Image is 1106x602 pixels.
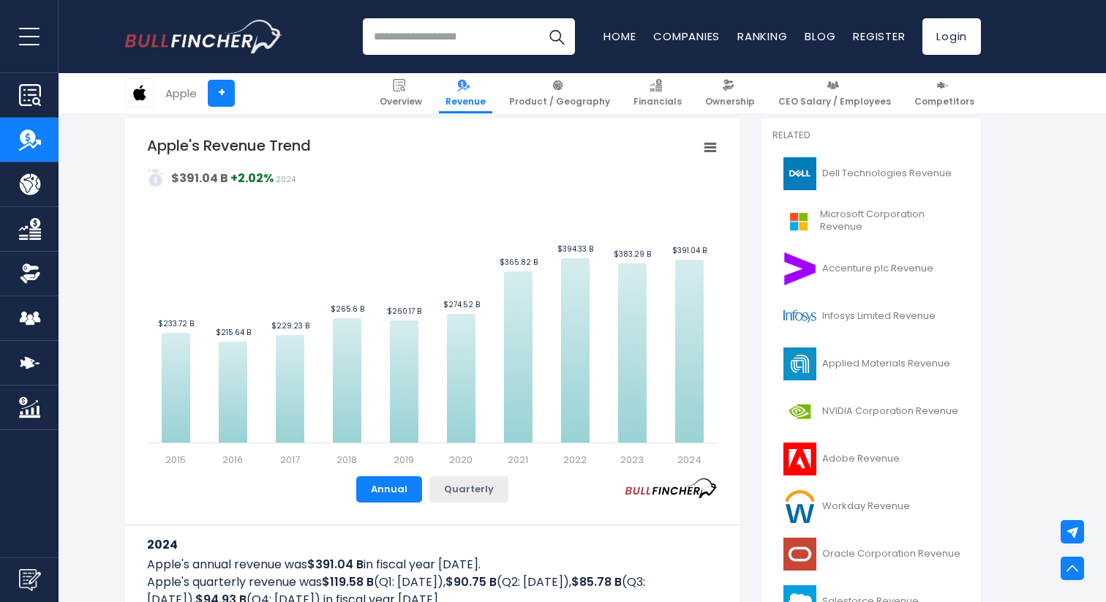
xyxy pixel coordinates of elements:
[538,18,575,55] button: Search
[781,538,818,571] img: ORCL logo
[781,443,818,475] img: ADBE logo
[356,476,422,503] button: Annual
[331,304,364,315] text: $265.6 B
[230,170,274,187] strong: +2.02%
[805,29,835,44] a: Blog
[276,174,296,185] span: 2024
[781,205,816,238] img: MSFT logo
[222,453,243,467] text: 2016
[445,96,486,108] span: Revenue
[387,306,421,317] text: $260.17 B
[380,96,422,108] span: Overview
[781,157,818,190] img: DELL logo
[627,73,688,113] a: Financials
[307,556,364,573] b: $391.04 B
[620,453,644,467] text: 2023
[125,20,283,53] img: Bullfincher logo
[781,300,818,333] img: INFY logo
[772,439,970,479] a: Adobe Revenue
[373,73,429,113] a: Overview
[165,85,197,102] div: Apple
[772,296,970,336] a: Infosys Limited Revenue
[126,79,154,107] img: AAPL logo
[772,391,970,432] a: NVIDIA Corporation Revenue
[563,453,587,467] text: 2022
[509,96,610,108] span: Product / Geography
[216,327,251,338] text: $215.64 B
[165,453,186,467] text: 2015
[772,154,970,194] a: Dell Technologies Revenue
[147,169,165,187] img: addasd
[147,556,718,573] p: Apple's annual revenue was in fiscal year [DATE].
[603,29,636,44] a: Home
[125,20,282,53] a: Go to homepage
[571,573,622,590] b: $85.78 B
[614,249,651,260] text: $383.29 B
[429,476,508,503] button: Quarterly
[208,80,235,107] a: +
[914,96,974,108] span: Competitors
[653,29,720,44] a: Companies
[158,318,194,329] text: $233.72 B
[772,486,970,527] a: Workday Revenue
[271,320,309,331] text: $229.23 B
[19,263,41,285] img: Ownership
[737,29,787,44] a: Ranking
[772,129,970,142] p: Related
[500,257,538,268] text: $365.82 B
[322,573,374,590] b: $119.58 B
[781,395,818,428] img: NVDA logo
[781,490,818,523] img: WDAY logo
[853,29,905,44] a: Register
[147,535,718,554] h3: 2024
[439,73,492,113] a: Revenue
[147,135,718,464] svg: Apple's Revenue Trend
[772,534,970,574] a: Oracle Corporation Revenue
[672,245,707,256] text: $391.04 B
[778,96,891,108] span: CEO Salary / Employees
[394,453,414,467] text: 2019
[280,453,300,467] text: 2017
[171,170,228,187] strong: $391.04 B
[445,573,497,590] b: $90.75 B
[705,96,755,108] span: Ownership
[677,453,701,467] text: 2024
[508,453,528,467] text: 2021
[443,299,480,310] text: $274.52 B
[633,96,682,108] span: Financials
[781,347,818,380] img: AMAT logo
[908,73,981,113] a: Competitors
[147,135,311,156] tspan: Apple's Revenue Trend
[772,201,970,241] a: Microsoft Corporation Revenue
[557,244,593,255] text: $394.33 B
[503,73,617,113] a: Product / Geography
[449,453,473,467] text: 2020
[781,252,818,285] img: ACN logo
[336,453,357,467] text: 2018
[772,73,898,113] a: CEO Salary / Employees
[922,18,981,55] a: Login
[699,73,761,113] a: Ownership
[772,344,970,384] a: Applied Materials Revenue
[772,249,970,289] a: Accenture plc Revenue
